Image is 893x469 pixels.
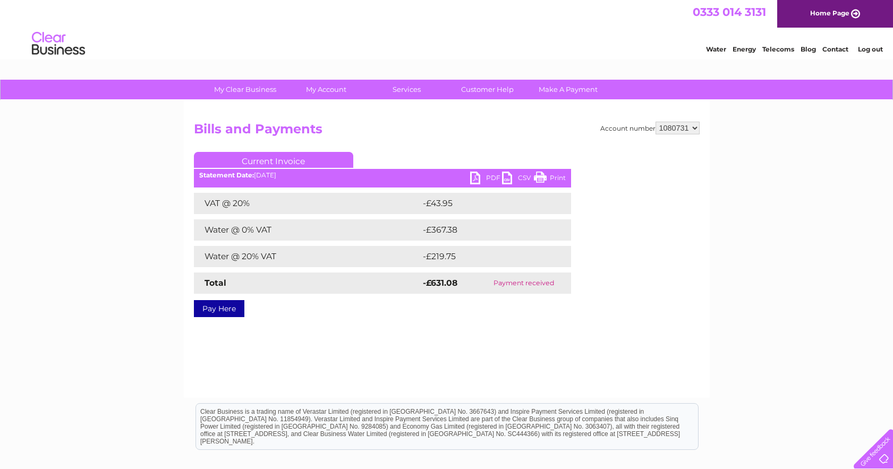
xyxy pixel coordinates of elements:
[600,122,700,134] div: Account number
[693,5,766,19] a: 0333 014 3131
[858,45,883,53] a: Log out
[534,172,566,187] a: Print
[801,45,816,53] a: Blog
[194,122,700,142] h2: Bills and Payments
[201,80,289,99] a: My Clear Business
[363,80,450,99] a: Services
[420,193,551,214] td: -£43.95
[31,28,86,60] img: logo.png
[420,246,552,267] td: -£219.75
[502,172,534,187] a: CSV
[420,219,554,241] td: -£367.38
[194,219,420,241] td: Water @ 0% VAT
[194,193,420,214] td: VAT @ 20%
[762,45,794,53] a: Telecoms
[196,6,698,52] div: Clear Business is a trading name of Verastar Limited (registered in [GEOGRAPHIC_DATA] No. 3667643...
[282,80,370,99] a: My Account
[477,272,571,294] td: Payment received
[194,246,420,267] td: Water @ 20% VAT
[706,45,726,53] a: Water
[423,278,457,288] strong: -£631.08
[194,172,571,179] div: [DATE]
[194,152,353,168] a: Current Invoice
[524,80,612,99] a: Make A Payment
[194,300,244,317] a: Pay Here
[199,171,254,179] b: Statement Date:
[470,172,502,187] a: PDF
[822,45,848,53] a: Contact
[444,80,531,99] a: Customer Help
[205,278,226,288] strong: Total
[733,45,756,53] a: Energy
